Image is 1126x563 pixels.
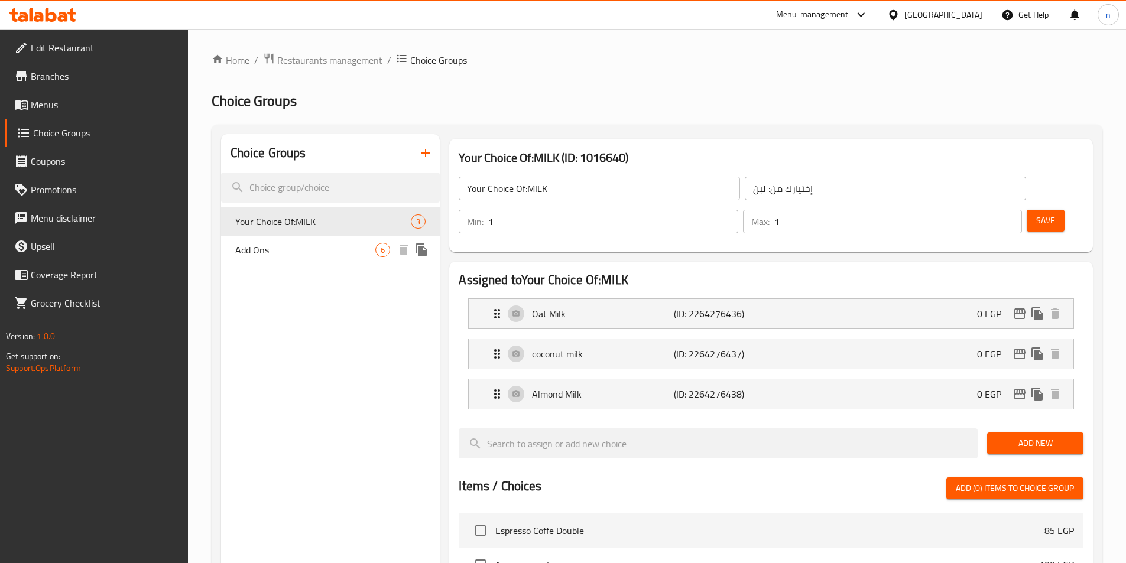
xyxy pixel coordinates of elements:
div: Choices [411,214,426,229]
a: Coupons [5,147,188,175]
span: Restaurants management [277,53,382,67]
button: Save [1027,210,1065,232]
p: 0 EGP [977,387,1011,401]
nav: breadcrumb [212,53,1102,68]
a: Support.OpsPlatform [6,360,81,376]
h3: Your Choice Of:MILK (ID: 1016640) [459,148,1083,167]
span: Espresso Coffe Double [495,523,1044,538]
button: duplicate [1028,345,1046,363]
span: Upsell [31,239,179,253]
p: Oat Milk [532,307,673,321]
a: Grocery Checklist [5,289,188,317]
button: edit [1011,385,1028,403]
li: Expand [459,334,1083,374]
a: Edit Restaurant [5,34,188,62]
button: edit [1011,305,1028,323]
span: Your Choice Of:MILK [235,214,411,229]
span: Coupons [31,154,179,168]
span: Grocery Checklist [31,296,179,310]
button: duplicate [1028,305,1046,323]
button: Add New [987,432,1083,454]
span: 6 [376,245,390,256]
span: Add New [997,436,1074,451]
a: Coverage Report [5,261,188,289]
p: 85 EGP [1044,523,1074,538]
button: duplicate [413,241,430,259]
button: Add (0) items to choice group [946,477,1083,499]
p: coconut milk [532,347,673,361]
a: Promotions [5,175,188,204]
button: delete [1046,345,1064,363]
span: Branches [31,69,179,83]
div: Expand [469,379,1073,409]
a: Upsell [5,232,188,261]
span: Menus [31,97,179,112]
button: edit [1011,345,1028,363]
span: Version: [6,328,35,344]
span: Promotions [31,183,179,197]
span: Add Ons [235,243,376,257]
input: search [221,173,440,203]
span: 1.0.0 [37,328,55,344]
p: 0 EGP [977,347,1011,361]
span: Choice Groups [33,126,179,140]
h2: Assigned to Your Choice Of:MILK [459,271,1083,289]
p: (ID: 2264276436) [674,307,768,321]
p: Max: [751,214,770,229]
div: Menu-management [776,8,849,22]
p: (ID: 2264276438) [674,387,768,401]
li: / [387,53,391,67]
p: (ID: 2264276437) [674,347,768,361]
div: Your Choice Of:MILK3 [221,207,440,236]
a: Menu disclaimer [5,204,188,232]
button: delete [395,241,413,259]
li: Expand [459,294,1083,334]
span: 3 [411,216,425,227]
button: delete [1046,385,1064,403]
li: Expand [459,374,1083,414]
a: Restaurants management [263,53,382,68]
input: search [459,428,978,458]
span: Choice Groups [212,87,297,114]
a: Choice Groups [5,119,188,147]
button: delete [1046,305,1064,323]
a: Branches [5,62,188,90]
p: 0 EGP [977,307,1011,321]
div: [GEOGRAPHIC_DATA] [904,8,982,21]
span: Menu disclaimer [31,211,179,225]
span: Add (0) items to choice group [956,481,1074,496]
div: Expand [469,339,1073,369]
div: Expand [469,299,1073,328]
a: Menus [5,90,188,119]
span: Coverage Report [31,268,179,282]
button: duplicate [1028,385,1046,403]
span: Edit Restaurant [31,41,179,55]
p: Min: [467,214,484,229]
a: Home [212,53,249,67]
div: Add Ons6deleteduplicate [221,236,440,264]
span: Choice Groups [410,53,467,67]
h2: Choice Groups [231,144,306,162]
span: Save [1036,213,1055,228]
span: Get support on: [6,349,60,364]
li: / [254,53,258,67]
h2: Items / Choices [459,477,541,495]
p: Almond Milk [532,387,673,401]
span: n [1106,8,1111,21]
